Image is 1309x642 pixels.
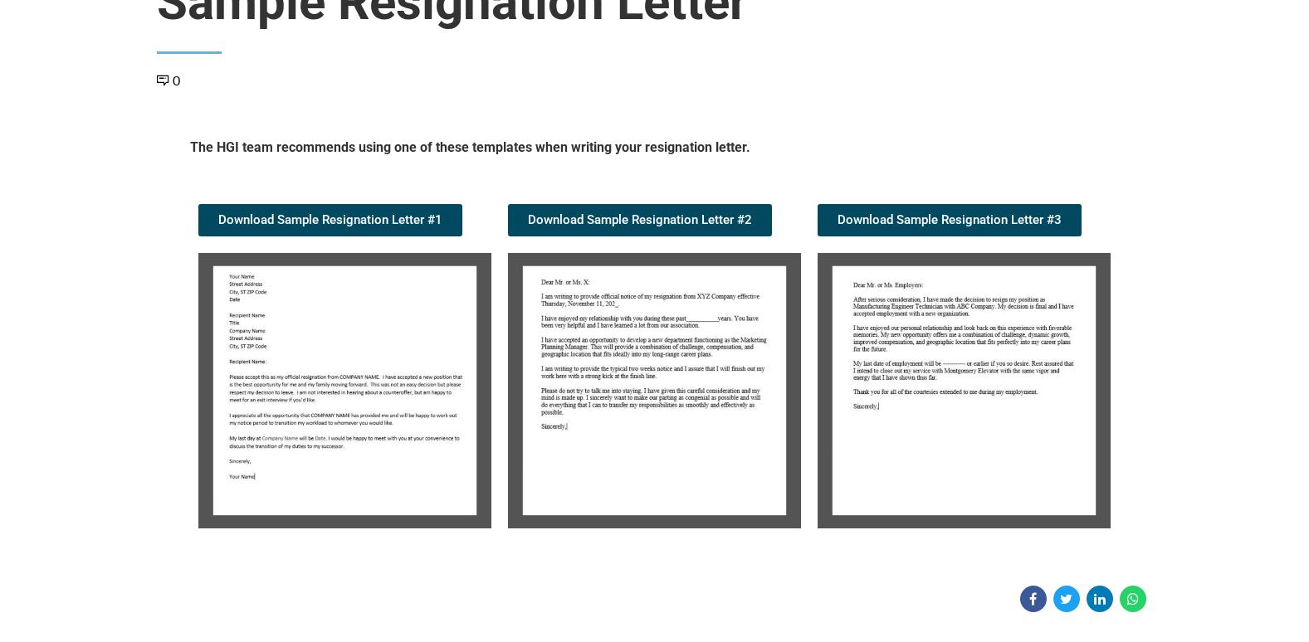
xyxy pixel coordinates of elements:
[818,204,1082,236] a: Download Sample Resignation Letter #3
[1087,586,1113,612] a: Share on Linkedin
[1053,586,1080,612] a: Share on Twitter
[528,214,752,226] span: Download Sample Resignation Letter #2
[190,139,1120,163] h5: The HGI team recommends using one of these templates when writing your resignation letter.
[198,204,462,236] a: Download Sample Resignation Letter #1
[218,214,442,226] span: Download Sample Resignation Letter #1
[157,72,180,88] a: 0
[1120,586,1146,612] a: Share on WhatsApp
[838,214,1062,226] span: Download Sample Resignation Letter #3
[508,204,772,236] a: Download Sample Resignation Letter #2
[1020,586,1047,612] a: Share on Facebook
